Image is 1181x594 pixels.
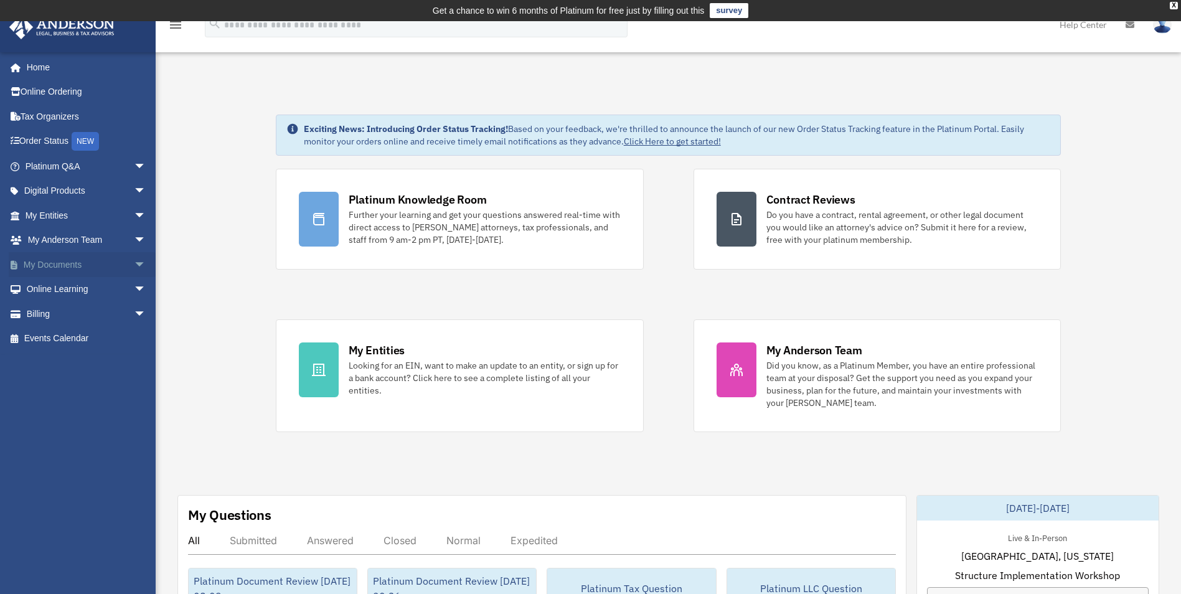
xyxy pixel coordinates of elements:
a: Contract Reviews Do you have a contract, rental agreement, or other legal document you would like... [694,169,1061,270]
div: Live & In-Person [998,530,1077,544]
div: Further your learning and get your questions answered real-time with direct access to [PERSON_NAM... [349,209,621,246]
a: Online Learningarrow_drop_down [9,277,165,302]
div: Get a chance to win 6 months of Platinum for free just by filling out this [433,3,705,18]
div: Normal [446,534,481,547]
img: User Pic [1153,16,1172,34]
span: arrow_drop_down [134,203,159,229]
strong: Exciting News: Introducing Order Status Tracking! [304,123,508,134]
div: [DATE]-[DATE] [917,496,1159,521]
a: Platinum Knowledge Room Further your learning and get your questions answered real-time with dire... [276,169,644,270]
div: My Questions [188,506,271,524]
span: arrow_drop_down [134,179,159,204]
i: search [208,17,222,31]
a: My Anderson Teamarrow_drop_down [9,228,165,253]
a: survey [710,3,748,18]
a: Tax Organizers [9,104,165,129]
div: Did you know, as a Platinum Member, you have an entire professional team at your disposal? Get th... [766,359,1038,409]
a: My Entities Looking for an EIN, want to make an update to an entity, or sign up for a bank accoun... [276,319,644,432]
a: menu [168,22,183,32]
a: My Anderson Team Did you know, as a Platinum Member, you have an entire professional team at your... [694,319,1061,432]
a: My Entitiesarrow_drop_down [9,203,165,228]
div: Contract Reviews [766,192,855,207]
span: arrow_drop_down [134,154,159,179]
span: arrow_drop_down [134,252,159,278]
a: Click Here to get started! [624,136,721,147]
a: Digital Productsarrow_drop_down [9,179,165,204]
img: Anderson Advisors Platinum Portal [6,15,118,39]
div: All [188,534,200,547]
a: Events Calendar [9,326,165,351]
div: NEW [72,132,99,151]
i: menu [168,17,183,32]
div: Looking for an EIN, want to make an update to an entity, or sign up for a bank account? Click her... [349,359,621,397]
a: Home [9,55,159,80]
div: Answered [307,534,354,547]
span: [GEOGRAPHIC_DATA], [US_STATE] [961,549,1114,563]
span: Structure Implementation Workshop [955,568,1120,583]
div: close [1170,2,1178,9]
a: My Documentsarrow_drop_down [9,252,165,277]
div: My Anderson Team [766,342,862,358]
span: arrow_drop_down [134,301,159,327]
a: Order StatusNEW [9,129,165,154]
div: Do you have a contract, rental agreement, or other legal document you would like an attorney's ad... [766,209,1038,246]
div: Expedited [511,534,558,547]
a: Platinum Q&Aarrow_drop_down [9,154,165,179]
div: My Entities [349,342,405,358]
a: Billingarrow_drop_down [9,301,165,326]
div: Based on your feedback, we're thrilled to announce the launch of our new Order Status Tracking fe... [304,123,1051,148]
a: Online Ordering [9,80,165,105]
div: Closed [383,534,416,547]
span: arrow_drop_down [134,277,159,303]
div: Submitted [230,534,277,547]
div: Platinum Knowledge Room [349,192,487,207]
span: arrow_drop_down [134,228,159,253]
